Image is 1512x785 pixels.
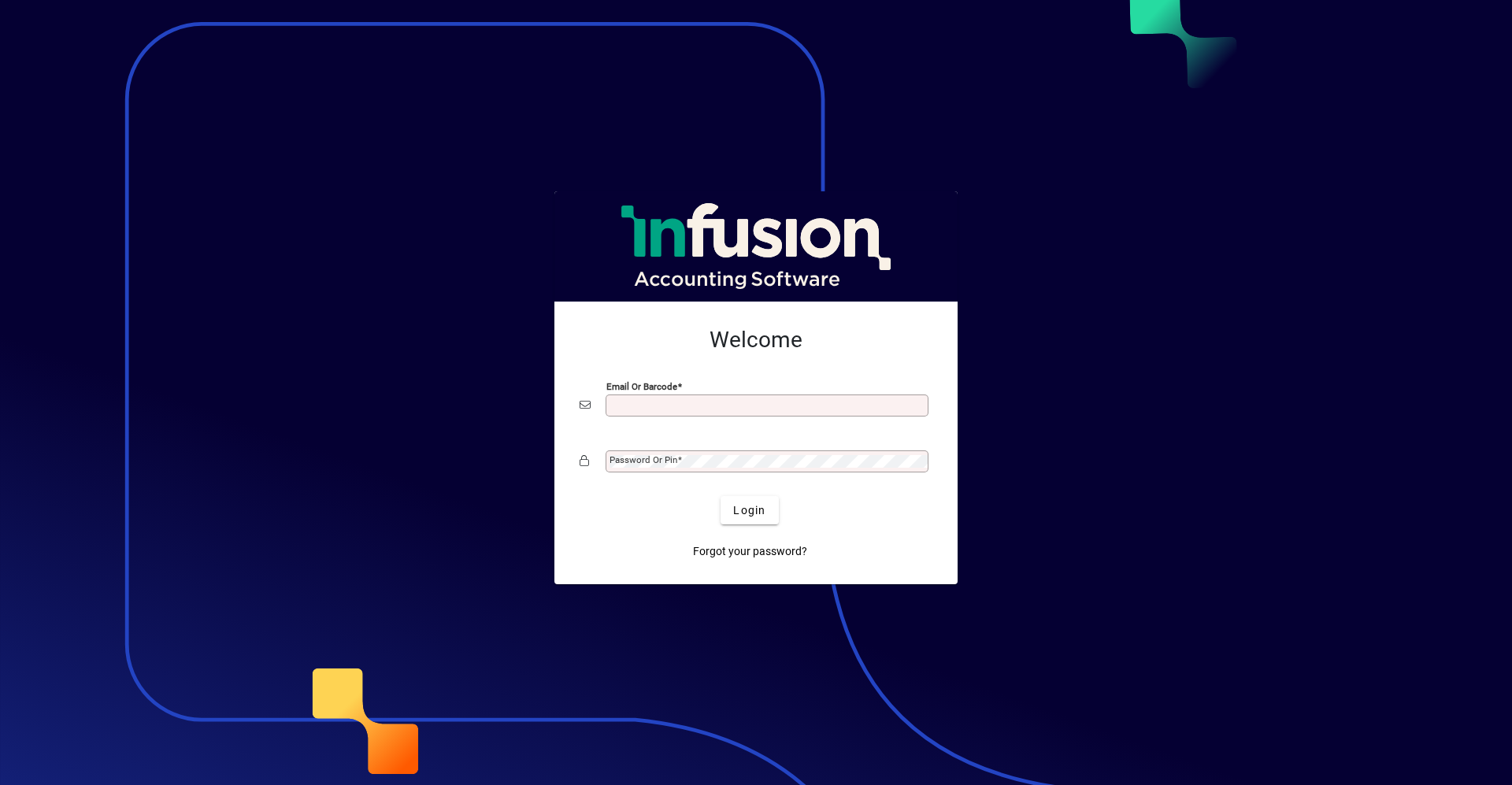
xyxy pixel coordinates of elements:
[733,502,765,519] span: Login
[721,496,778,524] button: Login
[580,327,932,354] h2: Welcome
[610,454,677,465] mat-label: Password or Pin
[687,537,813,565] a: Forgot your password?
[693,543,807,560] span: Forgot your password?
[606,381,677,392] mat-label: Email or Barcode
